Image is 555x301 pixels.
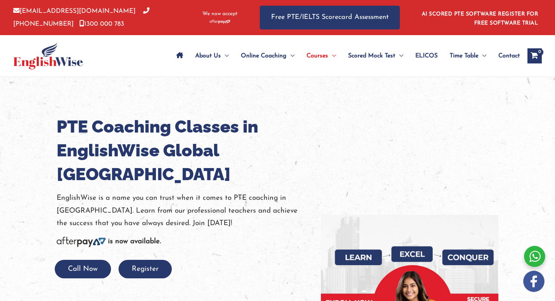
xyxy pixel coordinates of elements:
[13,42,83,69] img: cropped-ew-logo
[119,260,172,278] button: Register
[13,8,136,14] a: [EMAIL_ADDRESS][DOMAIN_NAME]
[492,43,520,69] a: Contact
[13,8,150,27] a: [PHONE_NUMBER]
[108,238,161,245] b: is now available.
[301,43,342,69] a: CoursesMenu Toggle
[57,115,310,186] h1: PTE Coaching Classes in EnglishWise Global [GEOGRAPHIC_DATA]
[527,48,542,63] a: View Shopping Cart, empty
[210,20,230,24] img: Afterpay-Logo
[119,265,172,273] a: Register
[395,43,403,69] span: Menu Toggle
[498,43,520,69] span: Contact
[348,43,395,69] span: Scored Mock Test
[307,43,328,69] span: Courses
[189,43,235,69] a: About UsMenu Toggle
[328,43,336,69] span: Menu Toggle
[415,43,438,69] span: ELICOS
[57,192,310,230] p: EnglishWise is a name you can trust when it comes to PTE coaching in [GEOGRAPHIC_DATA]. Learn fro...
[57,237,106,247] img: Afterpay-Logo
[417,5,542,30] aside: Header Widget 1
[235,43,301,69] a: Online CoachingMenu Toggle
[422,11,538,26] a: AI SCORED PTE SOFTWARE REGISTER FOR FREE SOFTWARE TRIAL
[287,43,294,69] span: Menu Toggle
[195,43,221,69] span: About Us
[221,43,229,69] span: Menu Toggle
[241,43,287,69] span: Online Coaching
[170,43,520,69] nav: Site Navigation: Main Menu
[55,260,111,278] button: Call Now
[55,265,111,273] a: Call Now
[478,43,486,69] span: Menu Toggle
[202,10,237,18] span: We now accept
[342,43,409,69] a: Scored Mock TestMenu Toggle
[523,271,544,292] img: white-facebook.png
[444,43,492,69] a: Time TableMenu Toggle
[79,21,124,27] a: 1300 000 783
[450,43,478,69] span: Time Table
[260,6,400,29] a: Free PTE/IELTS Scorecard Assessment
[409,43,444,69] a: ELICOS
